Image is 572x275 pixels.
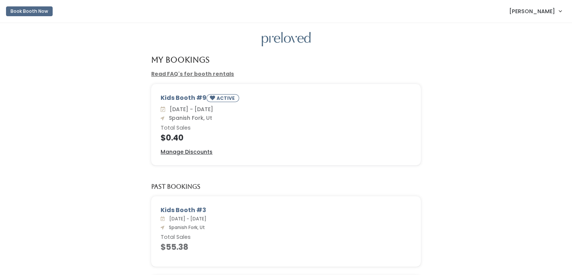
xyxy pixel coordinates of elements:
button: Book Booth Now [6,6,53,16]
h4: $0.40 [161,133,411,142]
u: Manage Discounts [161,148,212,156]
h6: Total Sales [161,125,411,131]
span: [DATE] - [DATE] [167,105,213,113]
a: Manage Discounts [161,148,212,156]
h6: Total Sales [161,234,411,240]
span: [PERSON_NAME] [509,7,555,15]
a: Book Booth Now [6,3,53,20]
div: Kids Booth #3 [161,206,411,215]
a: [PERSON_NAME] [502,3,569,19]
h4: $55.38 [161,243,411,251]
span: Spanish Fork, Ut [166,114,212,122]
h5: Past Bookings [151,183,200,190]
small: ACTIVE [217,95,236,101]
span: Spanish Fork, Ut [166,224,205,231]
div: Kids Booth #9 [161,93,411,105]
span: [DATE] - [DATE] [166,215,206,222]
img: preloved logo [262,32,311,47]
a: Read FAQ's for booth rentals [151,70,234,78]
h4: My Bookings [151,55,209,64]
